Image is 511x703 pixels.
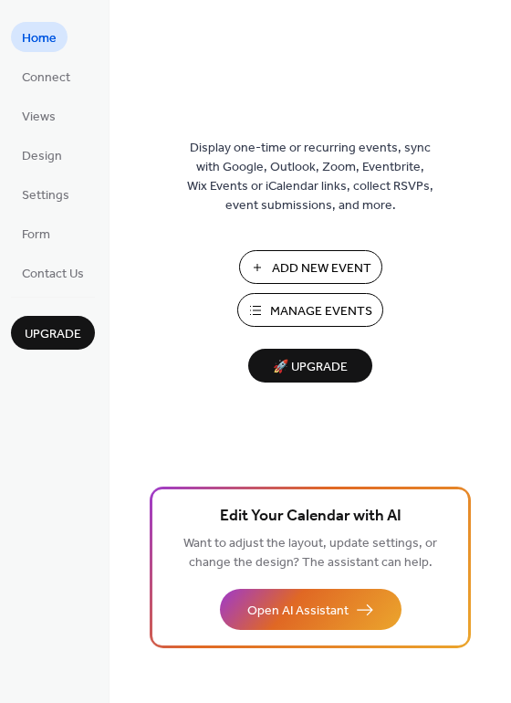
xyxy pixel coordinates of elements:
[22,147,62,166] span: Design
[247,602,349,621] span: Open AI Assistant
[22,29,57,48] span: Home
[272,259,371,278] span: Add New Event
[183,531,437,575] span: Want to adjust the layout, update settings, or change the design? The assistant can help.
[187,139,433,215] span: Display one-time or recurring events, sync with Google, Outlook, Zoom, Eventbrite, Wix Events or ...
[270,302,372,321] span: Manage Events
[248,349,372,383] button: 🚀 Upgrade
[22,186,69,205] span: Settings
[22,226,50,245] span: Form
[11,257,95,288] a: Contact Us
[259,355,361,380] span: 🚀 Upgrade
[22,108,56,127] span: Views
[11,100,67,131] a: Views
[11,22,68,52] a: Home
[11,316,95,350] button: Upgrade
[25,325,81,344] span: Upgrade
[220,504,401,530] span: Edit Your Calendar with AI
[11,61,81,91] a: Connect
[11,218,61,248] a: Form
[11,140,73,170] a: Design
[11,179,80,209] a: Settings
[22,265,84,284] span: Contact Us
[22,68,70,88] span: Connect
[239,250,382,284] button: Add New Event
[237,293,383,327] button: Manage Events
[220,589,401,630] button: Open AI Assistant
